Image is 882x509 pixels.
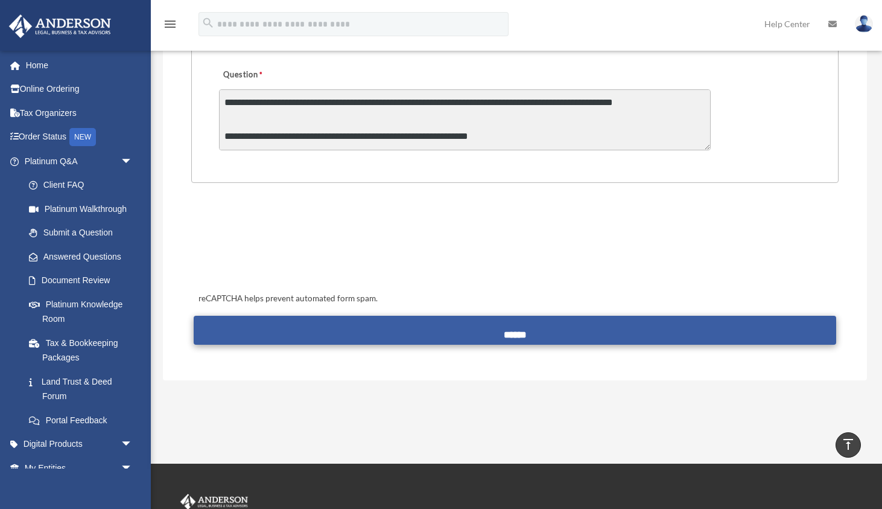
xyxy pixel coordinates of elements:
[17,269,151,293] a: Document Review
[163,21,177,31] a: menu
[201,16,215,30] i: search
[5,14,115,38] img: Anderson Advisors Platinum Portal
[17,221,145,245] a: Submit a Question
[8,53,151,77] a: Home
[17,408,151,432] a: Portal Feedback
[219,67,313,84] label: Question
[841,437,855,452] i: vertical_align_top
[8,432,151,456] a: Digital Productsarrow_drop_down
[17,331,151,370] a: Tax & Bookkeeping Packages
[8,101,151,125] a: Tax Organizers
[17,370,151,408] a: Land Trust & Deed Forum
[69,128,96,146] div: NEW
[121,432,145,457] span: arrow_drop_down
[8,125,151,150] a: Order StatusNEW
[121,149,145,174] span: arrow_drop_down
[836,432,861,458] a: vertical_align_top
[8,149,151,173] a: Platinum Q&Aarrow_drop_down
[17,197,151,221] a: Platinum Walkthrough
[8,77,151,101] a: Online Ordering
[195,220,378,267] iframe: reCAPTCHA
[855,15,873,33] img: User Pic
[121,456,145,481] span: arrow_drop_down
[8,456,151,480] a: My Entitiesarrow_drop_down
[163,17,177,31] i: menu
[17,245,151,269] a: Answered Questions
[194,292,837,306] div: reCAPTCHA helps prevent automated form spam.
[17,292,151,331] a: Platinum Knowledge Room
[17,173,151,197] a: Client FAQ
